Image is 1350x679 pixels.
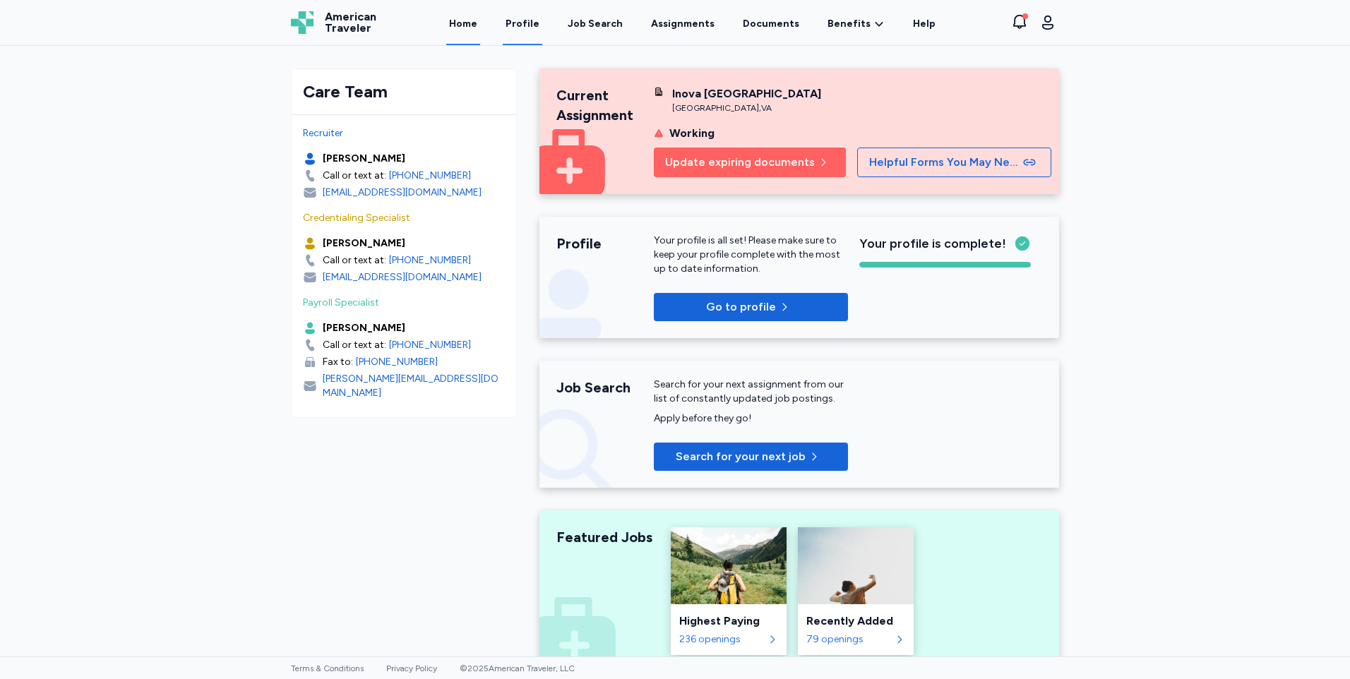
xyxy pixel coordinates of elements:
a: [PHONE_NUMBER] [389,253,471,268]
span: American Traveler [325,11,376,34]
div: Job Search [568,17,623,31]
a: Highest PayingHighest Paying236 openings [671,527,787,655]
div: Credentialing Specialist [303,211,505,225]
div: 79 openings [806,632,891,647]
div: [GEOGRAPHIC_DATA] , VA [672,102,821,114]
div: Call or text at: [323,338,386,352]
a: Home [446,1,480,45]
div: Call or text at: [323,253,386,268]
p: Your profile is all set! Please make sure to keep your profile complete with the most up to date ... [654,234,848,276]
div: Care Team [303,80,505,103]
div: [PERSON_NAME] [323,236,405,251]
a: Profile [503,1,542,45]
div: [PERSON_NAME] [323,152,405,166]
div: Fax to: [323,355,353,369]
img: Recently Added [798,527,914,604]
span: Helpful Forms You May Need [869,154,1020,171]
div: Recruiter [303,126,505,140]
div: Job Search [556,378,654,397]
a: [PHONE_NUMBER] [389,338,471,352]
div: [PERSON_NAME] [323,321,405,335]
span: Your profile is complete! [859,234,1006,253]
div: Working [669,125,715,142]
div: [EMAIL_ADDRESS][DOMAIN_NAME] [323,186,482,200]
span: © 2025 American Traveler, LLC [460,663,575,673]
img: Logo [291,11,313,34]
span: Benefits [828,17,871,31]
a: [PHONE_NUMBER] [356,355,438,369]
a: Privacy Policy [386,663,437,673]
div: Recently Added [806,613,905,630]
a: Recently AddedRecently Added79 openings [798,527,914,655]
img: Highest Paying [671,527,787,604]
div: Apply before they go! [654,411,848,426]
div: Call or text at: [323,169,386,183]
button: Search for your next job [654,443,848,471]
button: Go to profile [654,293,848,321]
div: [PERSON_NAME][EMAIL_ADDRESS][DOMAIN_NAME] [323,372,505,400]
div: Inova [GEOGRAPHIC_DATA] [672,85,821,102]
div: Featured Jobs [556,527,654,547]
div: Payroll Specialist [303,296,505,310]
p: Go to profile [706,299,776,316]
span: Search for your next job [676,448,806,465]
button: Helpful Forms You May Need [857,148,1051,177]
div: Current Assignment [556,85,654,125]
a: [PHONE_NUMBER] [389,169,471,183]
a: Benefits [828,17,885,31]
div: [EMAIL_ADDRESS][DOMAIN_NAME] [323,270,482,284]
span: Update expiring documents [665,154,815,171]
a: Terms & Conditions [291,663,364,673]
button: Update expiring documents [654,148,846,177]
div: Profile [556,234,654,253]
div: 236 openings [679,632,764,647]
div: Search for your next assignment from our list of constantly updated job postings. [654,378,848,406]
div: Highest Paying [679,613,778,630]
